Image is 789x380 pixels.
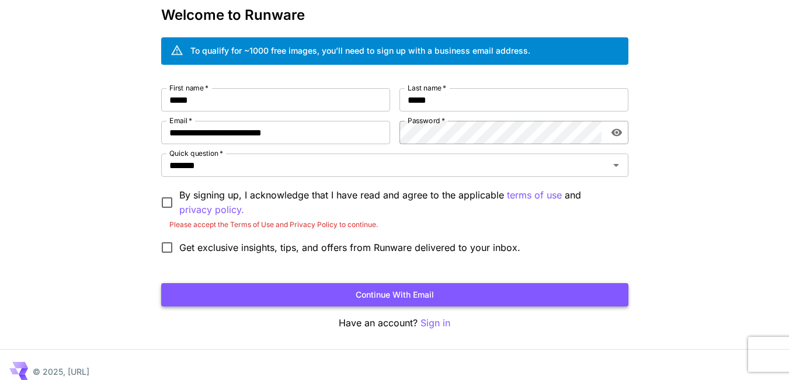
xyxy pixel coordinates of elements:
p: © 2025, [URL] [33,365,89,378]
label: Last name [408,83,446,93]
span: Get exclusive insights, tips, and offers from Runware delivered to your inbox. [179,240,520,255]
label: First name [169,83,208,93]
label: Quick question [169,148,223,158]
button: By signing up, I acknowledge that I have read and agree to the applicable terms of use and [179,203,244,217]
button: Continue with email [161,283,628,307]
button: By signing up, I acknowledge that I have read and agree to the applicable and privacy policy. [507,188,562,203]
h3: Welcome to Runware [161,7,628,23]
p: privacy policy. [179,203,244,217]
label: Email [169,116,192,125]
div: To qualify for ~1000 free images, you’ll need to sign up with a business email address. [190,44,530,57]
button: Open [608,157,624,173]
p: terms of use [507,188,562,203]
button: toggle password visibility [606,122,627,143]
p: By signing up, I acknowledge that I have read and agree to the applicable and [179,188,619,217]
p: Have an account? [161,316,628,330]
button: Sign in [420,316,450,330]
p: Please accept the Terms of Use and Privacy Policy to continue. [169,219,620,231]
label: Password [408,116,445,125]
